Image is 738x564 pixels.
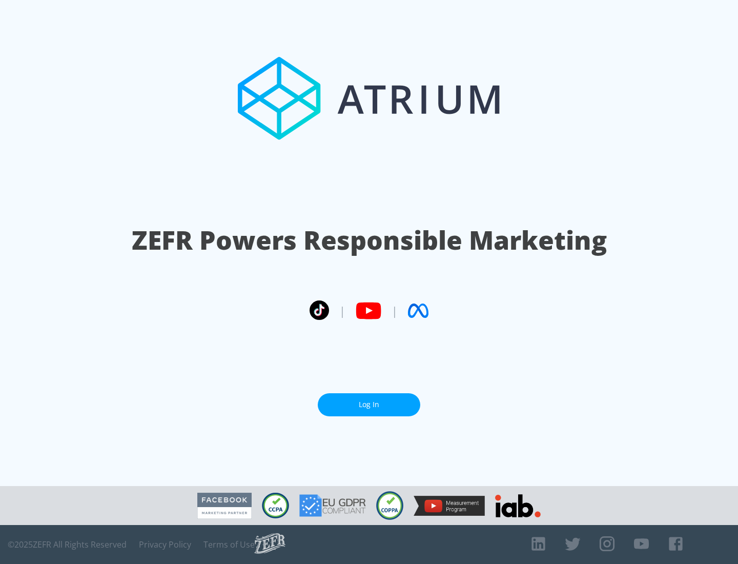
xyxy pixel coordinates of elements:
img: COPPA Compliant [376,491,403,520]
a: Terms of Use [203,539,255,550]
a: Privacy Policy [139,539,191,550]
h1: ZEFR Powers Responsible Marketing [132,223,607,258]
span: | [392,303,398,318]
a: Log In [318,393,420,416]
span: © 2025 ZEFR All Rights Reserved [8,539,127,550]
span: | [339,303,345,318]
img: YouTube Measurement Program [414,496,485,516]
img: Facebook Marketing Partner [197,493,252,519]
img: GDPR Compliant [299,494,366,517]
img: IAB [495,494,541,517]
img: CCPA Compliant [262,493,289,518]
